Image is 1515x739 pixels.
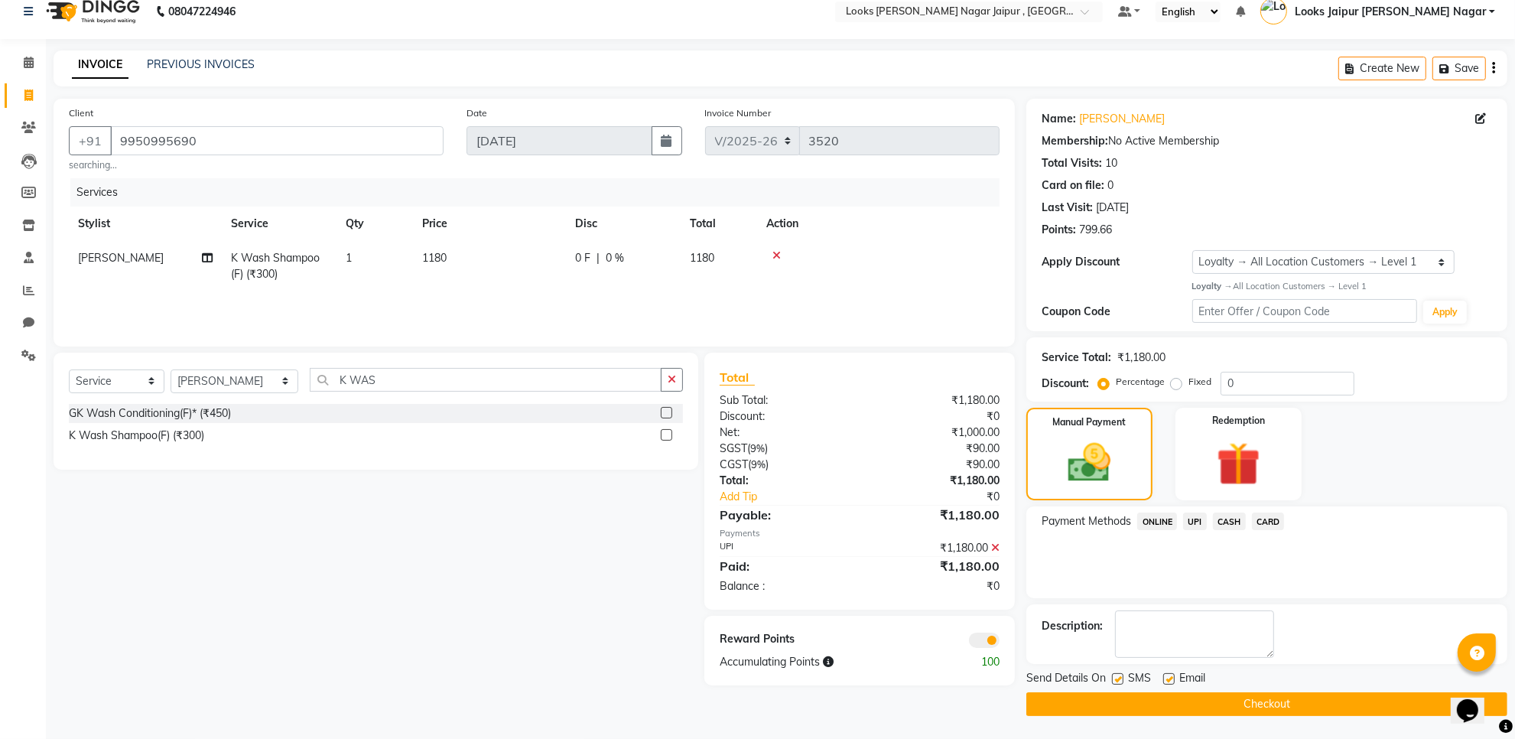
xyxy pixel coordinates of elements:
span: Email [1179,670,1205,689]
div: ₹90.00 [860,441,1011,457]
div: ₹1,180.00 [860,557,1011,575]
a: Add Tip [708,489,885,505]
div: Sub Total: [708,392,860,409]
div: Payable: [708,506,860,524]
th: Action [757,207,1000,241]
span: Total [720,369,755,386]
input: Search or Scan [310,368,662,392]
small: searching... [69,158,444,172]
div: ₹1,180.00 [860,473,1011,489]
div: ₹1,180.00 [860,506,1011,524]
div: UPI [708,540,860,556]
div: Last Visit: [1042,200,1093,216]
span: 1 [346,251,352,265]
button: Checkout [1026,692,1507,716]
div: 10 [1105,155,1117,171]
label: Invoice Number [705,106,772,120]
input: Enter Offer / Coupon Code [1192,299,1417,323]
span: 1180 [690,251,714,265]
div: Coupon Code [1042,304,1192,320]
div: K Wash Shampoo(F) (₹300) [69,428,204,444]
div: Discount: [708,409,860,425]
span: SMS [1128,670,1151,689]
div: Reward Points [708,631,860,648]
iframe: chat widget [1451,678,1500,724]
div: 100 [935,654,1011,670]
div: Total: [708,473,860,489]
div: Balance : [708,578,860,594]
th: Service [222,207,336,241]
span: [PERSON_NAME] [78,251,164,265]
th: Qty [336,207,413,241]
div: No Active Membership [1042,133,1492,149]
div: ( ) [708,441,860,457]
div: Payments [720,527,1000,540]
span: UPI [1183,513,1207,530]
div: ₹0 [885,489,1011,505]
strong: Loyalty → [1192,281,1233,291]
span: 9% [751,458,766,470]
div: Card on file: [1042,177,1104,194]
div: Total Visits: [1042,155,1102,171]
label: Percentage [1116,375,1165,389]
th: Stylist [69,207,222,241]
div: ( ) [708,457,860,473]
div: ₹1,180.00 [860,392,1011,409]
button: +91 [69,126,112,155]
div: Services [70,178,1011,207]
div: Discount: [1042,376,1089,392]
div: Service Total: [1042,350,1111,366]
div: GK Wash Conditioning(F)* (₹450) [69,405,231,422]
div: ₹0 [860,409,1011,425]
div: ₹1,180.00 [1117,350,1166,366]
label: Manual Payment [1053,415,1126,429]
div: 0 [1107,177,1113,194]
div: 799.66 [1079,222,1112,238]
span: Send Details On [1026,670,1106,689]
a: PREVIOUS INVOICES [147,57,255,71]
span: Payment Methods [1042,513,1131,529]
div: Points: [1042,222,1076,238]
div: Apply Discount [1042,254,1192,270]
div: Membership: [1042,133,1108,149]
button: Save [1432,57,1486,80]
span: Looks Jaipur [PERSON_NAME] Nagar [1295,4,1486,20]
th: Disc [566,207,681,241]
a: INVOICE [72,51,128,79]
span: CASH [1213,513,1246,530]
div: Description: [1042,618,1103,634]
button: Create New [1338,57,1426,80]
label: Fixed [1188,375,1211,389]
div: Accumulating Points [708,654,935,670]
button: Apply [1423,301,1467,324]
span: CGST [720,457,748,471]
div: Name: [1042,111,1076,127]
span: ONLINE [1137,513,1177,530]
img: _cash.svg [1055,438,1123,487]
label: Redemption [1212,414,1265,428]
a: [PERSON_NAME] [1079,111,1165,127]
div: [DATE] [1096,200,1129,216]
label: Date [467,106,487,120]
span: 1180 [422,251,447,265]
th: Price [413,207,566,241]
div: Paid: [708,557,860,575]
img: _gift.svg [1203,437,1274,491]
span: 0 F [575,250,590,266]
label: Client [69,106,93,120]
div: ₹90.00 [860,457,1011,473]
div: ₹0 [860,578,1011,594]
span: SGST [720,441,747,455]
span: 0 % [606,250,624,266]
div: ₹1,000.00 [860,425,1011,441]
div: Net: [708,425,860,441]
div: ₹1,180.00 [860,540,1011,556]
span: K Wash Shampoo(F) (₹300) [231,251,320,281]
th: Total [681,207,757,241]
span: 9% [750,442,765,454]
span: CARD [1252,513,1285,530]
span: | [597,250,600,266]
input: Search by Name/Mobile/Email/Code [110,126,444,155]
div: All Location Customers → Level 1 [1192,280,1492,293]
